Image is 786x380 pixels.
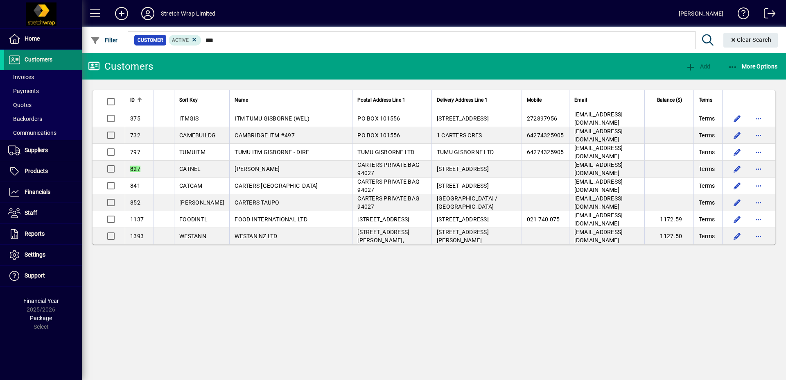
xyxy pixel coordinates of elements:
span: CATCAM [179,182,203,189]
div: Customers [88,60,153,73]
span: Balance ($) [657,96,682,105]
span: [GEOGRAPHIC_DATA] / [GEOGRAPHIC_DATA] [437,195,498,210]
a: Invoices [4,70,82,84]
span: Settings [25,251,45,258]
div: Stretch Wrap Limited [161,7,216,20]
span: Quotes [8,102,32,108]
span: Home [25,35,40,42]
a: Settings [4,245,82,265]
span: Clear Search [730,36,772,43]
td: 1127.50 [644,228,693,244]
span: CARTERS [GEOGRAPHIC_DATA] [235,182,318,189]
span: CARTERS PRIVATE BAG 94027 [357,195,420,210]
button: More options [752,213,765,226]
span: TUMU ITM GISBORNE - DIRE [235,149,309,155]
span: [EMAIL_ADDRESS][DOMAIN_NAME] [574,162,623,176]
span: TUMU GISBORNE LTD [357,149,414,155]
span: Invoices [8,74,34,80]
span: Add [686,63,710,70]
span: [STREET_ADDRESS][PERSON_NAME], [357,229,409,243]
mat-chip: Activation Status: Active [169,35,201,46]
button: Edit [731,112,744,125]
span: [EMAIL_ADDRESS][DOMAIN_NAME] [574,111,623,126]
span: Support [25,272,45,279]
a: Home [4,29,82,49]
button: Edit [731,230,744,243]
td: 1172.59 [644,211,693,228]
span: [EMAIL_ADDRESS][DOMAIN_NAME] [574,229,623,243]
span: Terms [699,232,715,240]
span: Financials [25,189,50,195]
span: Communications [8,130,56,136]
span: More Options [728,63,778,70]
span: [STREET_ADDRESS] [437,166,489,172]
span: Terms [699,131,715,139]
span: 1393 [130,233,144,239]
span: [EMAIL_ADDRESS][DOMAIN_NAME] [574,195,623,210]
span: 797 [130,149,140,155]
button: Edit [731,196,744,209]
span: 64274325905 [527,149,564,155]
span: CAMBRIDGE ITM #497 [235,132,295,139]
a: Payments [4,84,82,98]
span: 1137 [130,216,144,223]
a: Logout [758,2,776,28]
span: WESTANN [179,233,206,239]
button: Add [108,6,135,21]
div: Balance ($) [650,96,689,105]
span: PO BOX 101556 [357,115,400,122]
span: [STREET_ADDRESS] [437,115,489,122]
button: More options [752,146,765,159]
span: FOODINTL [179,216,208,223]
a: Suppliers [4,140,82,161]
span: TUMU GISBORNE LTD [437,149,494,155]
a: Support [4,266,82,286]
button: More options [752,112,765,125]
span: Suppliers [25,147,48,153]
span: [STREET_ADDRESS] [437,216,489,223]
a: Quotes [4,98,82,112]
div: Email [574,96,639,105]
span: ID [130,96,135,105]
span: 64274325905 [527,132,564,139]
button: Clear [723,33,778,48]
span: ITMGIS [179,115,199,122]
span: Postal Address Line 1 [357,96,405,105]
span: Active [172,37,189,43]
span: 272897956 [527,115,557,122]
a: Products [4,161,82,182]
button: Edit [731,129,744,142]
div: [PERSON_NAME] [679,7,723,20]
span: [PERSON_NAME] [179,199,224,206]
span: Package [30,315,52,321]
button: More options [752,162,765,175]
span: [EMAIL_ADDRESS][DOMAIN_NAME] [574,128,623,143]
span: Email [574,96,587,105]
a: Staff [4,203,82,223]
button: Edit [731,213,744,226]
span: Financial Year [23,298,59,304]
button: Edit [731,146,744,159]
span: Filter [90,37,118,43]
span: Terms [699,215,715,223]
span: Payments [8,88,39,94]
span: CARTERS PRIVATE BAG 94027 [357,162,420,176]
div: ID [130,96,149,105]
span: Mobile [527,96,542,105]
span: Products [25,168,48,174]
a: Financials [4,182,82,203]
span: [EMAIL_ADDRESS][DOMAIN_NAME] [574,178,623,193]
span: PO BOX 101556 [357,132,400,139]
button: More options [752,230,765,243]
a: Backorders [4,112,82,126]
div: Mobile [527,96,564,105]
a: Reports [4,224,82,244]
span: [STREET_ADDRESS] [437,182,489,189]
span: ITM TUMU GISBORNE (WEL) [235,115,309,122]
span: Reports [25,230,45,237]
span: Sort Key [179,96,198,105]
span: Terms [699,165,715,173]
span: Customer [138,36,163,44]
a: Knowledge Base [732,2,750,28]
span: Terms [699,198,715,207]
